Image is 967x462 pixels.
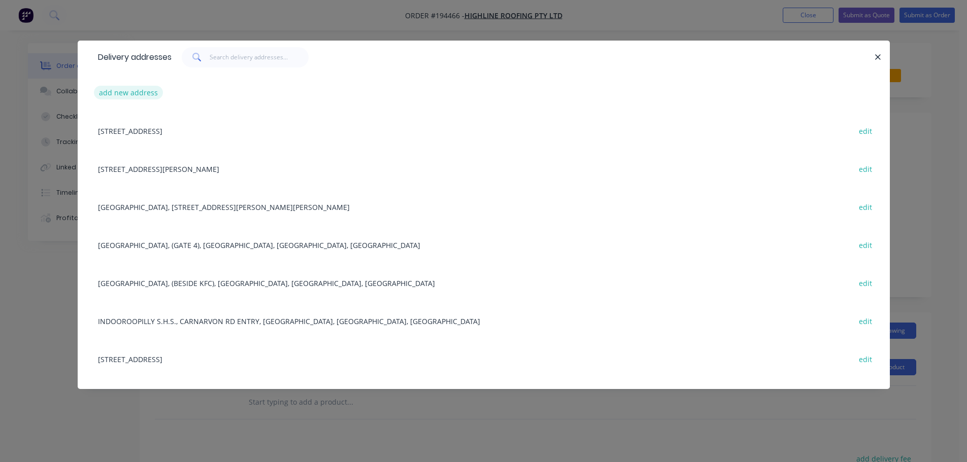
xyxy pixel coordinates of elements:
button: edit [854,314,878,328]
div: [GEOGRAPHIC_DATA], [STREET_ADDRESS][PERSON_NAME][PERSON_NAME] [93,188,875,226]
button: edit [854,200,878,214]
button: edit [854,124,878,137]
div: [STREET_ADDRESS][PERSON_NAME] [93,150,875,188]
div: [GEOGRAPHIC_DATA], (GATE 4), [GEOGRAPHIC_DATA], [GEOGRAPHIC_DATA], [GEOGRAPHIC_DATA] [93,226,875,264]
div: INDOOROOPILLY S.H.S., CARNARVON RD ENTRY, [GEOGRAPHIC_DATA], [GEOGRAPHIC_DATA], [GEOGRAPHIC_DATA] [93,302,875,340]
button: edit [854,352,878,366]
button: edit [854,238,878,252]
button: edit [854,162,878,175]
div: [STREET_ADDRESS] [93,112,875,150]
input: Search delivery addresses... [210,47,309,67]
div: Delivery addresses [93,41,172,74]
button: edit [854,276,878,290]
div: [GEOGRAPHIC_DATA], (BESIDE KFC), [GEOGRAPHIC_DATA], [GEOGRAPHIC_DATA], [GEOGRAPHIC_DATA] [93,264,875,302]
button: add new address [94,86,163,99]
div: [GEOGRAPHIC_DATA], [STREET_ADDRESS] [93,378,875,416]
div: [STREET_ADDRESS] [93,340,875,378]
